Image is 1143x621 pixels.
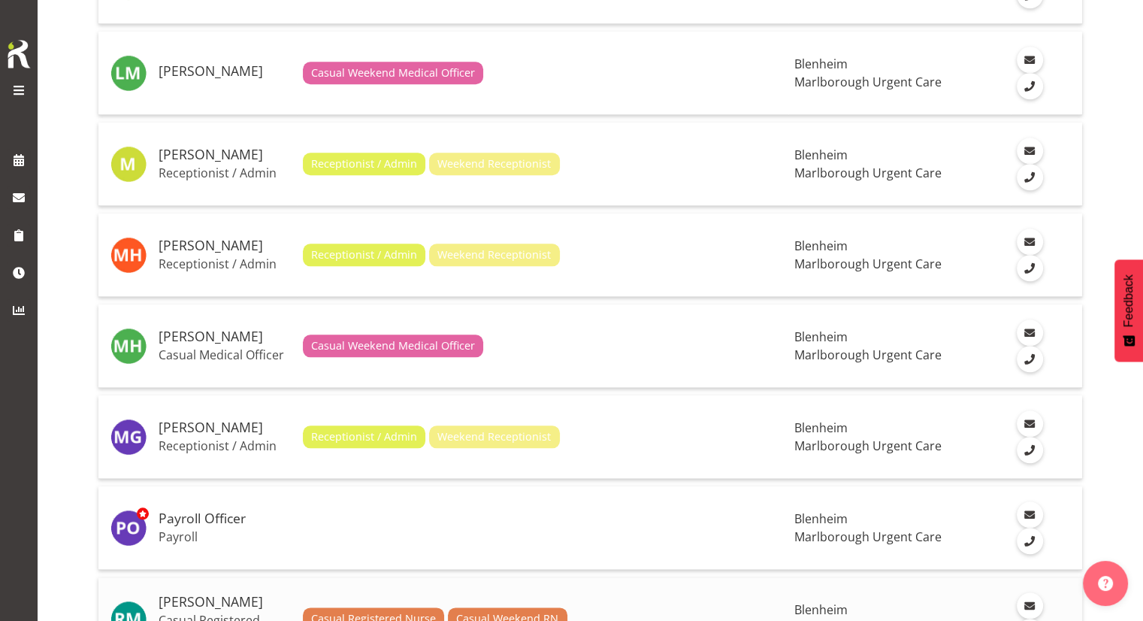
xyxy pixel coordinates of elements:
a: Email Employee [1017,229,1043,255]
h5: Payroll Officer [159,511,291,526]
h5: [PERSON_NAME] [159,64,291,79]
span: Casual Weekend Medical Officer [311,65,475,81]
img: luqman-mohd-jani11920.jpg [110,55,147,91]
span: Marlborough Urgent Care [794,165,942,181]
img: help-xxl-2.png [1098,576,1113,591]
h5: [PERSON_NAME] [159,420,291,435]
span: Weekend Receptionist [437,429,551,445]
a: Email Employee [1017,47,1043,73]
span: Receptionist / Admin [311,156,417,172]
p: Payroll [159,529,291,544]
a: Email Employee [1017,138,1043,164]
span: Blenheim [794,56,848,72]
span: Marlborough Urgent Care [794,438,942,454]
h5: [PERSON_NAME] [159,595,291,610]
button: Feedback - Show survey [1114,259,1143,362]
a: Call Employee [1017,73,1043,99]
span: Weekend Receptionist [437,156,551,172]
a: Call Employee [1017,528,1043,554]
span: Casual Weekend Medical Officer [311,338,475,354]
h5: [PERSON_NAME] [159,329,291,344]
span: Marlborough Urgent Care [794,74,942,90]
span: Weekend Receptionist [437,247,551,263]
span: Marlborough Urgent Care [794,347,942,363]
span: Receptionist / Admin [311,247,417,263]
img: Rosterit icon logo [4,38,34,71]
span: Blenheim [794,238,848,254]
span: Blenheim [794,329,848,345]
span: Blenheim [794,147,848,163]
img: megan-gander11840.jpg [110,419,147,455]
span: Blenheim [794,601,848,618]
a: Email Employee [1017,501,1043,528]
p: Receptionist / Admin [159,165,291,180]
a: Email Employee [1017,410,1043,437]
a: Email Employee [1017,592,1043,619]
img: margie-vuto11841.jpg [110,146,147,182]
span: Feedback [1122,274,1135,327]
a: Call Employee [1017,437,1043,463]
span: Blenheim [794,510,848,527]
span: Marlborough Urgent Care [794,529,942,545]
a: Call Employee [1017,164,1043,190]
img: marisa-hoogenboom11845.jpg [110,328,147,364]
p: Receptionist / Admin [159,256,291,271]
p: Receptionist / Admin [159,438,291,453]
span: Marlborough Urgent Care [794,256,942,272]
span: Receptionist / Admin [311,429,417,445]
img: payroll-officer11877.jpg [110,510,147,546]
a: Email Employee [1017,320,1043,346]
h5: [PERSON_NAME] [159,238,291,253]
span: Blenheim [794,420,848,436]
a: Call Employee [1017,346,1043,372]
a: Call Employee [1017,255,1043,281]
h5: [PERSON_NAME] [159,147,291,162]
p: Casual Medical Officer [159,347,291,362]
img: margret-hall11842.jpg [110,237,147,273]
